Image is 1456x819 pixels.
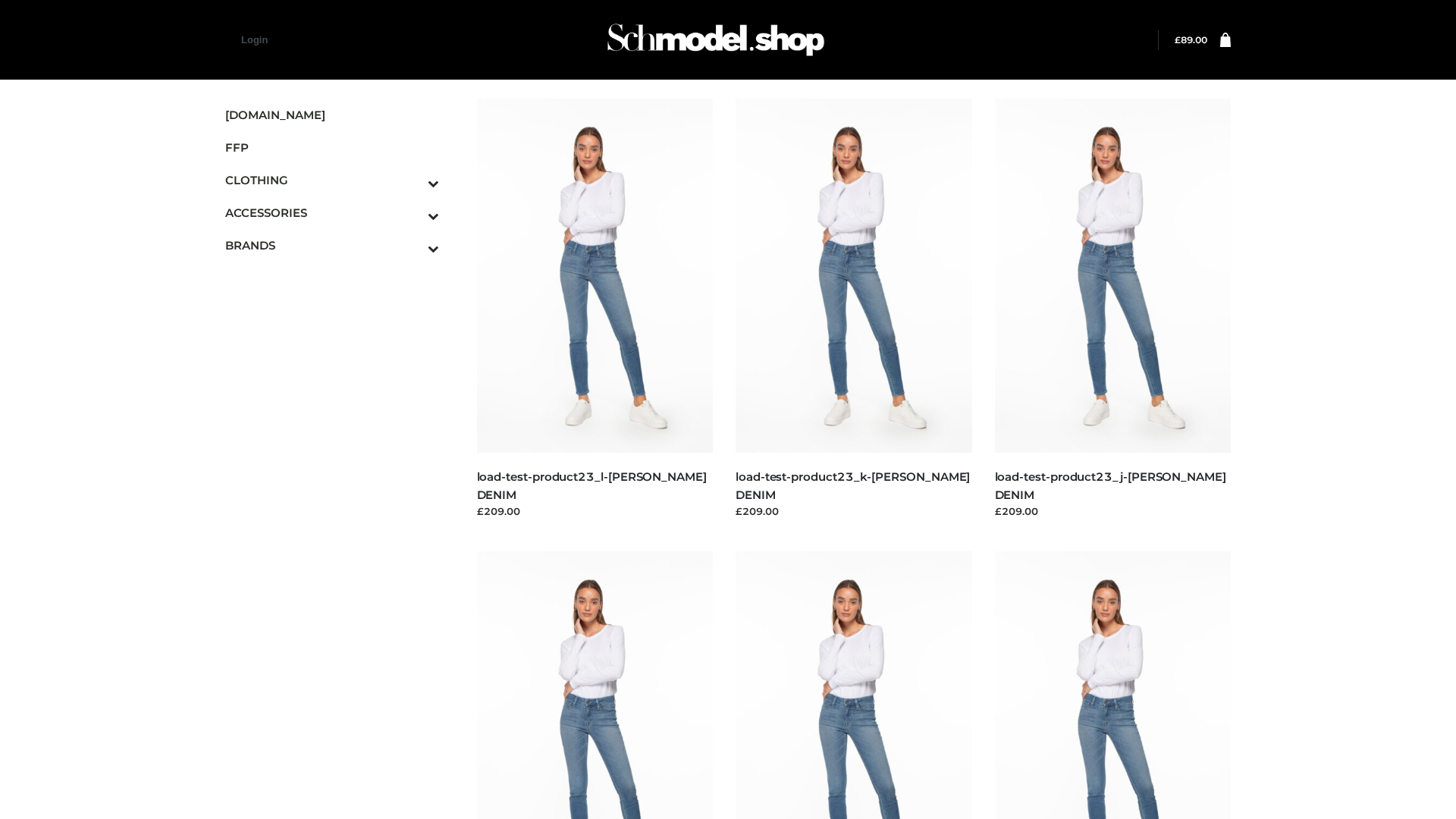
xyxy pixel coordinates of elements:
a: load-test-product23_k-[PERSON_NAME] DENIM [736,469,970,501]
button: Toggle Submenu [386,196,439,229]
a: load-test-product23_j-[PERSON_NAME] DENIM [995,469,1226,501]
div: £209.00 [477,504,714,519]
span: BRANDS [225,237,439,254]
a: FFP [225,131,439,164]
span: FFP [225,139,439,156]
div: £209.00 [736,504,972,519]
a: ACCESSORIESToggle Submenu [225,196,439,229]
a: Login [241,34,268,45]
a: CLOTHINGToggle Submenu [225,164,439,196]
bdi: 89.00 [1175,34,1207,45]
button: Toggle Submenu [386,229,439,262]
button: Toggle Submenu [386,164,439,196]
span: [DOMAIN_NAME] [225,106,439,124]
div: £209.00 [995,504,1232,519]
img: Schmodel Admin 964 [602,10,830,70]
span: CLOTHING [225,171,439,189]
a: load-test-product23_l-[PERSON_NAME] DENIM [477,469,707,501]
a: BRANDSToggle Submenu [225,229,439,262]
span: £ [1175,34,1181,45]
span: ACCESSORIES [225,204,439,221]
a: £89.00 [1175,34,1207,45]
a: [DOMAIN_NAME] [225,99,439,131]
